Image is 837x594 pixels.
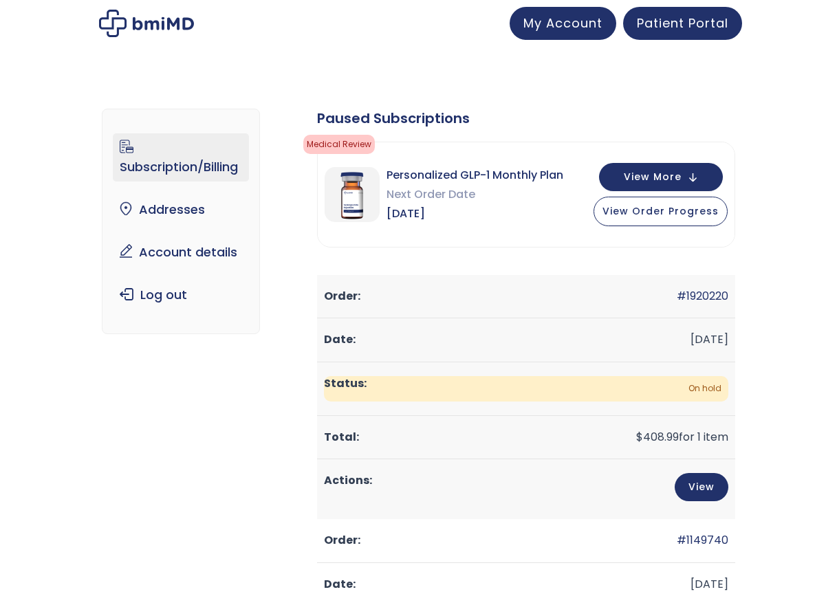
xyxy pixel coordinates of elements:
[523,14,602,32] span: My Account
[691,576,728,592] time: [DATE]
[303,135,375,154] span: Medical Review
[624,173,682,181] span: View More
[599,163,723,191] button: View More
[637,14,728,32] span: Patient Portal
[594,197,728,226] button: View Order Progress
[113,280,249,309] a: Log out
[324,376,728,401] span: On hold
[510,7,616,40] a: My Account
[99,10,194,37] img: My account
[675,473,728,501] a: View
[677,288,728,304] a: #1920220
[677,532,728,548] a: #1149740
[636,429,643,445] span: $
[113,238,249,267] a: Account details
[317,109,735,128] div: Paused Subscriptions
[317,416,735,459] td: for 1 item
[636,429,679,445] span: 408.99
[387,185,563,204] span: Next Order Date
[325,167,380,222] img: Personalized GLP-1 Monthly Plan
[691,331,728,347] time: [DATE]
[113,133,249,181] a: Subscription/Billing
[113,195,249,224] a: Addresses
[102,109,260,334] nav: Account pages
[602,204,719,218] span: View Order Progress
[623,7,742,40] a: Patient Portal
[387,204,563,223] span: [DATE]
